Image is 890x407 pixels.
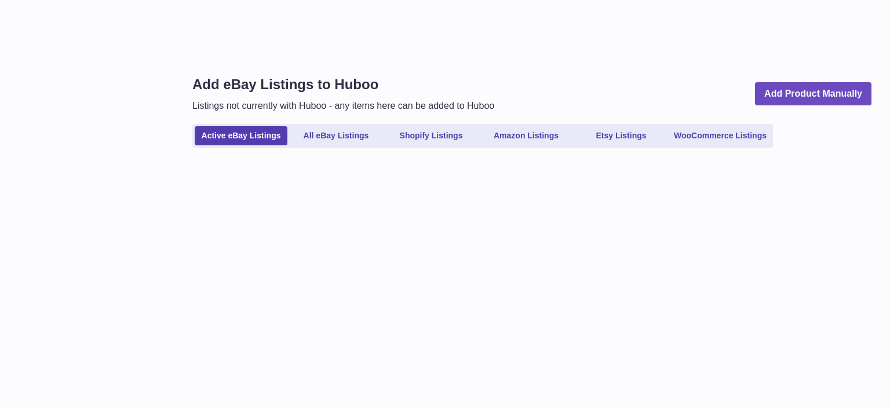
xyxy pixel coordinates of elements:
[480,126,572,145] a: Amazon Listings
[195,126,287,145] a: Active eBay Listings
[290,126,382,145] a: All eBay Listings
[755,82,871,106] a: Add Product Manually
[385,126,477,145] a: Shopify Listings
[670,126,771,145] a: WooCommerce Listings
[192,75,494,94] h1: Add eBay Listings to Huboo
[575,126,667,145] a: Etsy Listings
[192,100,494,112] p: Listings not currently with Huboo - any items here can be added to Huboo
